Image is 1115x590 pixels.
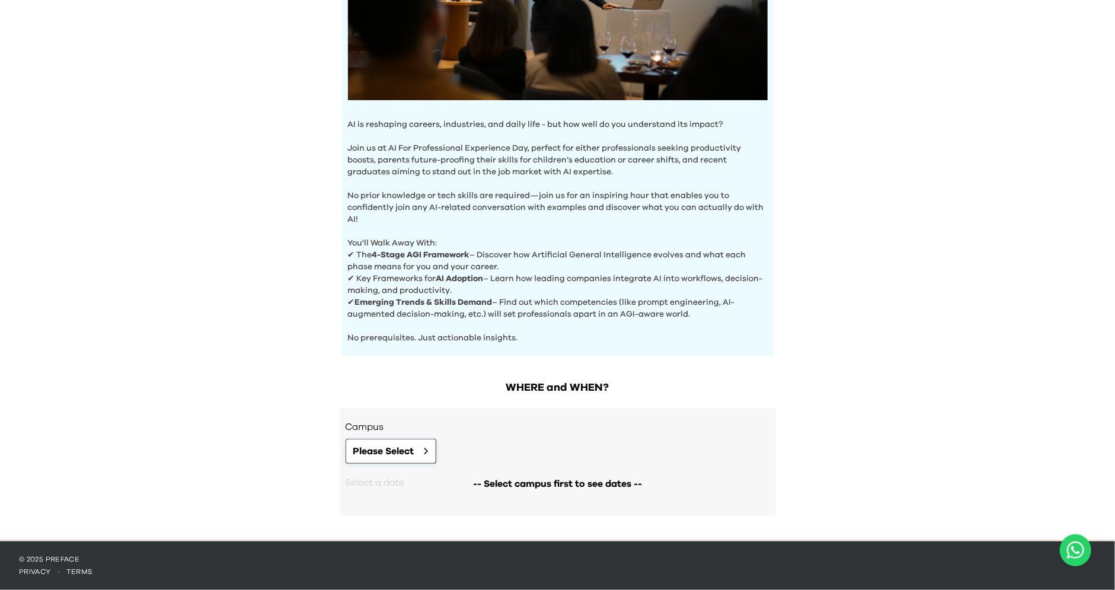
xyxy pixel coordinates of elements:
[348,130,768,178] p: Join us at AI For Professional Experience Day, perfect for either professionals seeking productiv...
[19,554,1096,564] p: © 2025 Preface
[372,251,470,259] b: 4-Stage AGI Framework
[353,444,414,458] span: Please Select
[348,296,768,320] p: ✔ – Find out which competencies (like prompt engineering, AI-augmented decision-making, etc.) wil...
[346,439,436,464] button: Please Select
[51,568,66,575] span: ·
[348,225,768,249] p: You'll Walk Away With:
[355,298,493,307] b: Emerging Trends & Skills Demand
[436,275,484,283] b: AI Adoption
[348,249,768,273] p: ✔ The – Discover how Artificial General Intelligence evolves and what each phase means for you an...
[473,477,642,491] span: -- Select campus first to see dates --
[346,420,770,434] h3: Campus
[348,273,768,296] p: ✔ Key Frameworks for – Learn how leading companies integrate AI into workflows, decision-making, ...
[1060,534,1091,566] a: Chat with us on WhatsApp
[66,568,93,575] a: terms
[340,379,776,396] h2: WHERE and WHEN?
[348,119,768,130] p: AI is reshaping careers, industries, and daily life - but how well do you understand its impact?
[1060,534,1091,566] button: Open WhatsApp chat
[348,320,768,344] p: No prerequisites. Just actionable insights.
[19,568,51,575] a: privacy
[348,178,768,225] p: No prior knowledge or tech skills are required—join us for an inspiring hour that enables you to ...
